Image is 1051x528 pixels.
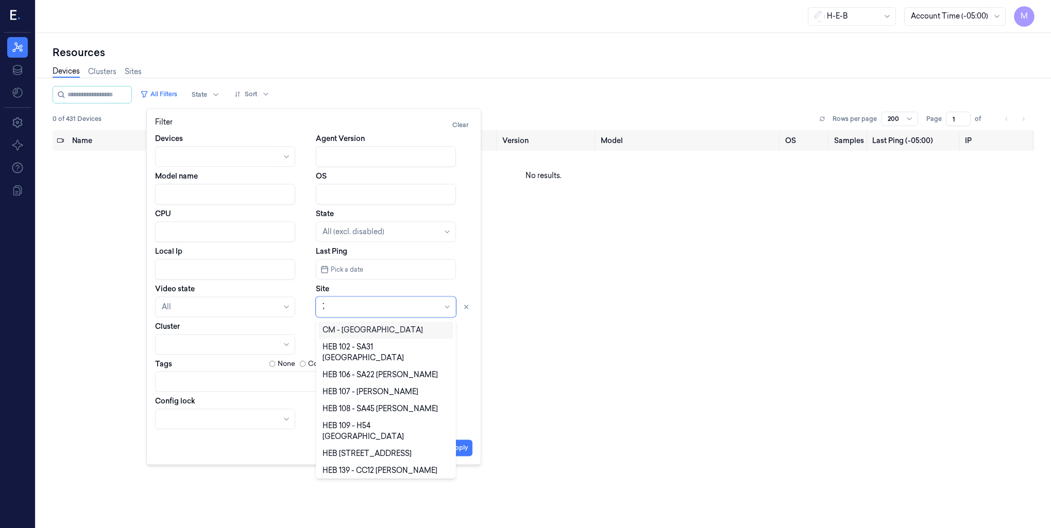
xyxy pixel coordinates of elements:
[155,208,171,219] label: CPU
[323,420,449,442] div: HEB 109 - H54 [GEOGRAPHIC_DATA]
[323,403,438,414] div: HEB 108 - SA45 [PERSON_NAME]
[926,114,942,124] span: Page
[278,359,295,369] label: None
[53,114,101,124] span: 0 of 431 Devices
[155,396,195,406] label: Config lock
[329,265,363,274] span: Pick a date
[323,325,423,336] div: CM - [GEOGRAPHIC_DATA]
[597,130,781,151] th: Model
[323,342,449,363] div: HEB 102 - SA31 [GEOGRAPHIC_DATA]
[125,66,142,77] a: Sites
[53,45,1035,60] div: Resources
[781,130,830,151] th: OS
[88,66,116,77] a: Clusters
[155,246,182,256] label: Local Ip
[155,321,180,331] label: Cluster
[155,171,198,181] label: Model name
[323,465,437,476] div: HEB 139 - CC12 [PERSON_NAME]
[155,117,472,133] div: Filter
[498,130,597,151] th: Version
[316,284,329,294] label: Site
[316,259,456,279] button: Pick a date
[323,386,418,397] div: HEB 107 - [PERSON_NAME]
[833,114,877,124] p: Rows per page
[316,208,334,219] label: State
[53,66,80,78] a: Devices
[308,359,350,369] label: Contains any
[448,117,472,133] button: Clear
[1014,6,1035,27] button: M
[323,369,438,380] div: HEB 106 - SA22 [PERSON_NAME]
[323,448,412,459] div: HEB [STREET_ADDRESS]
[999,112,1030,126] nav: pagination
[316,246,347,256] label: Last Ping
[446,439,472,456] button: Apply
[155,133,183,144] label: Devices
[830,130,868,151] th: Samples
[68,130,191,151] th: Name
[155,360,172,367] label: Tags
[961,130,1035,151] th: IP
[53,151,1035,200] td: No results.
[975,114,991,124] span: of
[316,133,365,144] label: Agent Version
[136,86,181,102] button: All Filters
[868,130,961,151] th: Last Ping (-05:00)
[316,171,327,181] label: OS
[155,284,195,294] label: Video state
